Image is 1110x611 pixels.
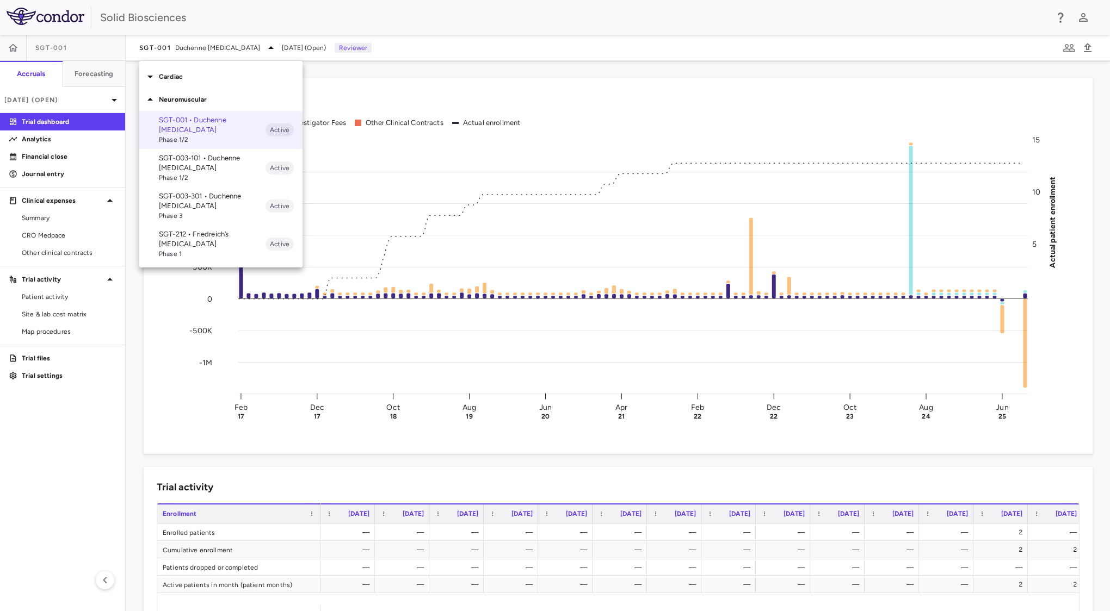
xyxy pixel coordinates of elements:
span: Phase 1 [159,249,266,259]
div: SGT-001 • Duchenne [MEDICAL_DATA]Phase 1/2Active [139,111,303,149]
span: Phase 1/2 [159,135,266,145]
p: Cardiac [159,72,303,82]
span: Active [266,125,294,135]
p: SGT-212 • Friedreich’s [MEDICAL_DATA] [159,229,266,249]
p: Neuromuscular [159,95,303,104]
p: SGT-001 • Duchenne [MEDICAL_DATA] [159,115,266,135]
p: SGT-003-301 • Duchenne [MEDICAL_DATA] [159,191,266,211]
span: Active [266,163,294,173]
div: Neuromuscular [139,88,303,111]
span: Phase 1/2 [159,173,266,183]
div: SGT-212 • Friedreich’s [MEDICAL_DATA]Phase 1Active [139,225,303,263]
div: SGT-003-301 • Duchenne [MEDICAL_DATA]Phase 3Active [139,187,303,225]
div: Cardiac [139,65,303,88]
span: Active [266,239,294,249]
p: SGT-003-101 • Duchenne [MEDICAL_DATA] [159,153,266,173]
div: SGT-003-101 • Duchenne [MEDICAL_DATA]Phase 1/2Active [139,149,303,187]
span: Phase 3 [159,211,266,221]
span: Active [266,201,294,211]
